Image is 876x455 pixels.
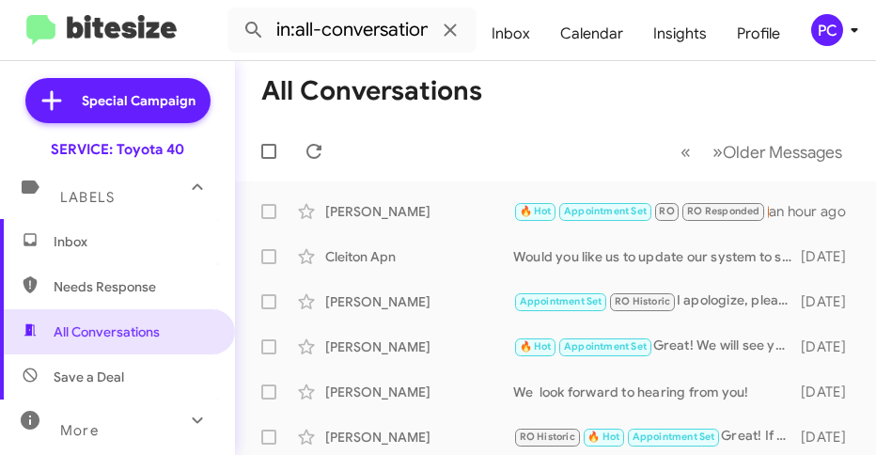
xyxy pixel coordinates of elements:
[811,14,843,46] div: PC
[82,91,196,110] span: Special Campaign
[723,142,842,163] span: Older Messages
[513,200,769,222] div: Is there anyway I'd be able to come now and wait?
[670,133,853,171] nav: Page navigation example
[795,14,855,46] button: PC
[769,202,861,221] div: an hour ago
[477,7,545,61] a: Inbox
[54,232,213,251] span: Inbox
[513,383,801,401] div: We look forward to hearing from you!
[54,277,213,296] span: Needs Response
[227,8,477,53] input: Search
[545,7,638,61] a: Calendar
[801,383,861,401] div: [DATE]
[638,7,722,61] a: Insights
[701,133,853,171] button: Next
[513,426,801,447] div: Great! If anything else is needed please give us a call!
[687,205,759,217] span: RO Responded
[51,140,184,159] div: SERVICE: Toyota 40
[615,295,670,307] span: RO Historic
[54,322,160,341] span: All Conversations
[801,428,861,447] div: [DATE]
[587,431,619,443] span: 🔥 Hot
[680,140,691,164] span: «
[801,247,861,266] div: [DATE]
[60,189,115,206] span: Labels
[520,431,575,443] span: RO Historic
[520,295,602,307] span: Appointment Set
[325,428,513,447] div: [PERSON_NAME]
[633,431,715,443] span: Appointment Set
[513,247,801,266] div: Would you like us to update our system to stop communications
[261,76,482,106] h1: All Conversations
[325,247,513,266] div: Cleiton Apn
[712,140,723,164] span: »
[25,78,211,123] a: Special Campaign
[564,205,647,217] span: Appointment Set
[520,205,552,217] span: 🔥 Hot
[669,133,702,171] button: Previous
[659,205,674,217] span: RO
[325,337,513,356] div: [PERSON_NAME]
[513,290,801,312] div: I apologize, please disregard the autogenerated text!
[801,337,861,356] div: [DATE]
[325,383,513,401] div: [PERSON_NAME]
[520,340,552,353] span: 🔥 Hot
[801,292,861,311] div: [DATE]
[325,202,513,221] div: [PERSON_NAME]
[564,340,647,353] span: Appointment Set
[513,336,801,357] div: Great! We will see you then!
[325,292,513,311] div: [PERSON_NAME]
[722,7,795,61] a: Profile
